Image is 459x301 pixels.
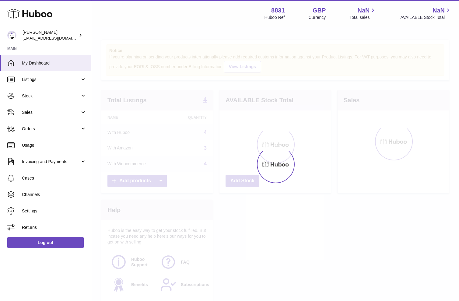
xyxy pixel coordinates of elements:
span: NaN [357,6,370,15]
span: Listings [22,77,80,82]
span: Sales [22,110,80,115]
a: NaN Total sales [349,6,377,20]
div: [PERSON_NAME] [23,30,77,41]
span: Usage [22,142,86,148]
span: Stock [22,93,80,99]
a: NaN AVAILABLE Stock Total [400,6,452,20]
div: Huboo Ref [265,15,285,20]
span: Cases [22,175,86,181]
span: Channels [22,192,86,198]
span: Orders [22,126,80,132]
span: [EMAIL_ADDRESS][DOMAIN_NAME] [23,36,89,40]
span: My Dashboard [22,60,86,66]
span: Returns [22,225,86,230]
span: NaN [433,6,445,15]
img: rob@themysteryagency.com [7,31,16,40]
strong: GBP [313,6,326,15]
span: Invoicing and Payments [22,159,80,165]
span: Settings [22,208,86,214]
span: Total sales [349,15,377,20]
span: AVAILABLE Stock Total [400,15,452,20]
strong: 8831 [271,6,285,15]
a: Log out [7,237,84,248]
div: Currency [309,15,326,20]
